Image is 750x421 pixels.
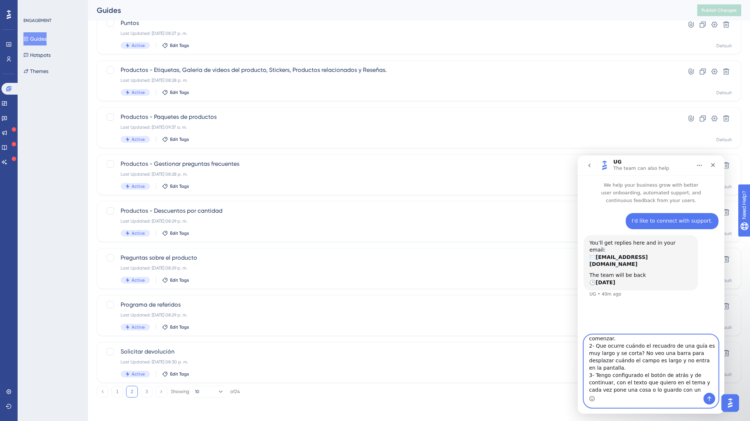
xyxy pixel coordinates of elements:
[170,324,189,330] span: Edit Tags
[126,386,138,398] button: 2
[162,183,189,189] button: Edit Tags
[121,206,659,215] span: Productos - Descuentos por cantidad
[121,347,659,356] span: Solicitar devolución
[132,371,145,377] span: Active
[132,89,145,95] span: Active
[121,218,659,224] div: Last Updated: [DATE] 08:29 p. m.
[716,137,732,143] div: Default
[23,48,51,62] button: Hotspots
[97,5,679,15] div: Guides
[716,43,732,49] div: Default
[719,392,741,414] iframe: UserGuiding AI Assistant Launcher
[170,183,189,189] span: Edit Tags
[132,324,145,330] span: Active
[170,89,189,95] span: Edit Tags
[162,43,189,48] button: Edit Tags
[111,386,123,398] button: 1
[162,277,189,283] button: Edit Tags
[17,2,46,11] span: Need Help?
[132,230,145,236] span: Active
[162,230,189,236] button: Edit Tags
[162,371,189,377] button: Edit Tags
[121,300,659,309] span: Programa de referidos
[132,183,145,189] span: Active
[121,30,659,36] div: Last Updated: [DATE] 08:27 p. m.
[578,155,724,414] iframe: Intercom live chat
[121,160,659,168] span: Productos - Gestionar preguntas frecuentes
[121,312,659,318] div: Last Updated: [DATE] 08:29 p. m.
[170,43,189,48] span: Edit Tags
[162,136,189,142] button: Edit Tags
[697,4,741,16] button: Publish Changes
[132,136,145,142] span: Active
[121,253,659,262] span: Preguntas sobre el producto
[23,32,47,45] button: Guides
[121,77,659,83] div: Last Updated: [DATE] 08:28 p. m.
[230,388,240,395] div: of 24
[162,324,189,330] button: Edit Tags
[121,66,659,74] span: Productos - Etiquetas, Galería de videos del producto, Stickers, Productos relacionados y Reseñas.
[195,386,224,398] button: 10
[121,265,659,271] div: Last Updated: [DATE] 08:29 p. m.
[171,388,189,395] div: Showing
[121,124,659,130] div: Last Updated: [DATE] 09:37 a. m.
[121,113,659,121] span: Productos - Paquetes de productos
[23,18,51,23] div: ENGAGEMENT
[23,65,48,78] button: Themes
[170,136,189,142] span: Edit Tags
[121,19,659,28] span: Puntos
[121,171,659,177] div: Last Updated: [DATE] 08:28 p. m.
[132,43,145,48] span: Active
[162,89,189,95] button: Edit Tags
[132,277,145,283] span: Active
[141,386,152,398] button: 3
[195,389,199,395] span: 10
[170,230,189,236] span: Edit Tags
[716,90,732,96] div: Default
[121,359,659,365] div: Last Updated: [DATE] 08:30 p. m.
[170,371,189,377] span: Edit Tags
[170,277,189,283] span: Edit Tags
[702,7,737,13] span: Publish Changes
